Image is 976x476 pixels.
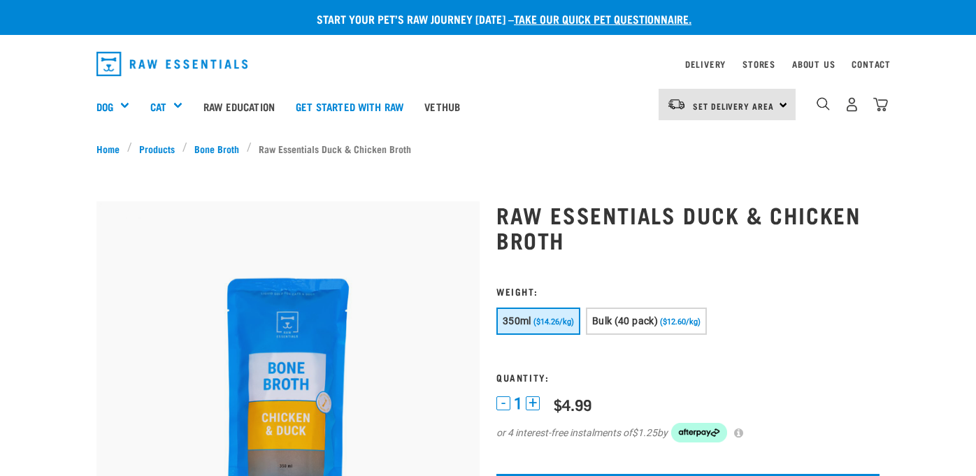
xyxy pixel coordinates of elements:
img: user.png [845,97,859,112]
a: Stores [742,62,775,66]
span: 1 [514,396,522,411]
a: Get started with Raw [285,78,414,134]
a: Vethub [414,78,471,134]
a: Delivery [685,62,726,66]
span: Set Delivery Area [693,103,774,108]
span: Bulk (40 pack) [592,315,658,326]
h3: Weight: [496,286,880,296]
nav: breadcrumbs [96,141,880,156]
div: $4.99 [554,396,591,413]
h1: Raw Essentials Duck & Chicken Broth [496,202,880,252]
div: or 4 interest-free instalments of by [496,423,880,442]
span: $1.25 [632,426,657,440]
span: ($14.26/kg) [533,317,574,326]
span: ($12.60/kg) [660,317,701,326]
a: Raw Education [193,78,285,134]
a: Dog [96,99,113,115]
button: Bulk (40 pack) ($12.60/kg) [586,308,707,335]
h3: Quantity: [496,372,880,382]
a: Cat [150,99,166,115]
img: van-moving.png [667,98,686,110]
a: Contact [852,62,891,66]
img: Raw Essentials Logo [96,52,247,76]
button: - [496,396,510,410]
a: Bone Broth [187,141,247,156]
button: 350ml ($14.26/kg) [496,308,580,335]
a: Home [96,141,127,156]
img: Afterpay [671,423,727,442]
img: home-icon@2x.png [873,97,888,112]
a: Products [132,141,182,156]
img: home-icon-1@2x.png [817,97,830,110]
button: + [526,396,540,410]
nav: dropdown navigation [85,46,891,82]
a: take our quick pet questionnaire. [514,15,691,22]
a: About Us [792,62,835,66]
span: 350ml [503,315,531,326]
